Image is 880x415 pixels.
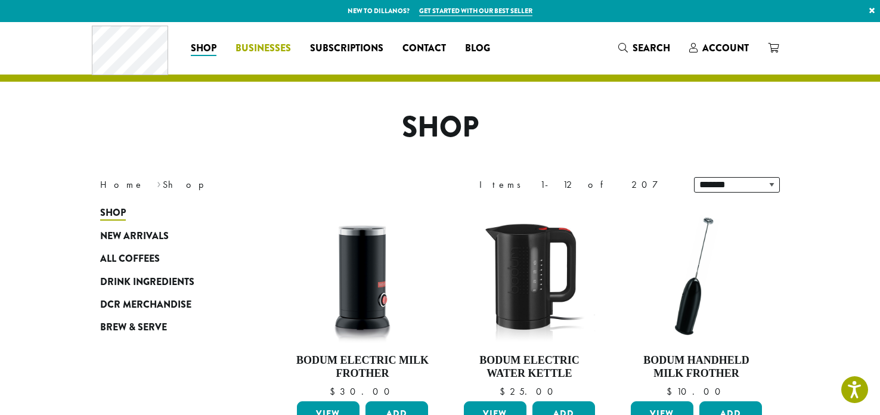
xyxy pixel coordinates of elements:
a: Bodum Electric Milk Frother $30.00 [294,207,431,397]
a: Search [609,38,680,58]
a: All Coffees [100,247,243,270]
img: DP3954.01-002.png [294,207,431,345]
h4: Bodum Electric Water Kettle [461,354,598,380]
span: Blog [465,41,490,56]
span: $ [330,385,340,398]
img: DP3927.01-002.png [628,207,765,345]
a: Bodum Electric Water Kettle $25.00 [461,207,598,397]
a: DCR Merchandise [100,293,243,316]
span: Search [633,41,670,55]
span: Drink Ingredients [100,275,194,290]
a: Shop [181,39,226,58]
span: Contact [402,41,446,56]
a: Shop [100,202,243,224]
span: › [157,174,161,192]
span: Subscriptions [310,41,383,56]
h4: Bodum Electric Milk Frother [294,354,431,380]
h4: Bodum Handheld Milk Frother [628,354,765,380]
a: Home [100,178,144,191]
span: DCR Merchandise [100,298,191,312]
span: Businesses [236,41,291,56]
bdi: 30.00 [330,385,395,398]
span: $ [667,385,677,398]
span: Shop [100,206,126,221]
a: New Arrivals [100,225,243,247]
span: New Arrivals [100,229,169,244]
a: Drink Ingredients [100,270,243,293]
img: DP3955.01.png [461,207,598,345]
span: Shop [191,41,216,56]
nav: Breadcrumb [100,178,422,192]
bdi: 25.00 [500,385,559,398]
span: Account [702,41,749,55]
span: Brew & Serve [100,320,167,335]
a: Brew & Serve [100,316,243,339]
a: Get started with our best seller [419,6,532,16]
div: Items 1-12 of 207 [479,178,676,192]
h1: Shop [91,110,789,145]
bdi: 10.00 [667,385,726,398]
span: All Coffees [100,252,160,267]
a: Bodum Handheld Milk Frother $10.00 [628,207,765,397]
span: $ [500,385,510,398]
